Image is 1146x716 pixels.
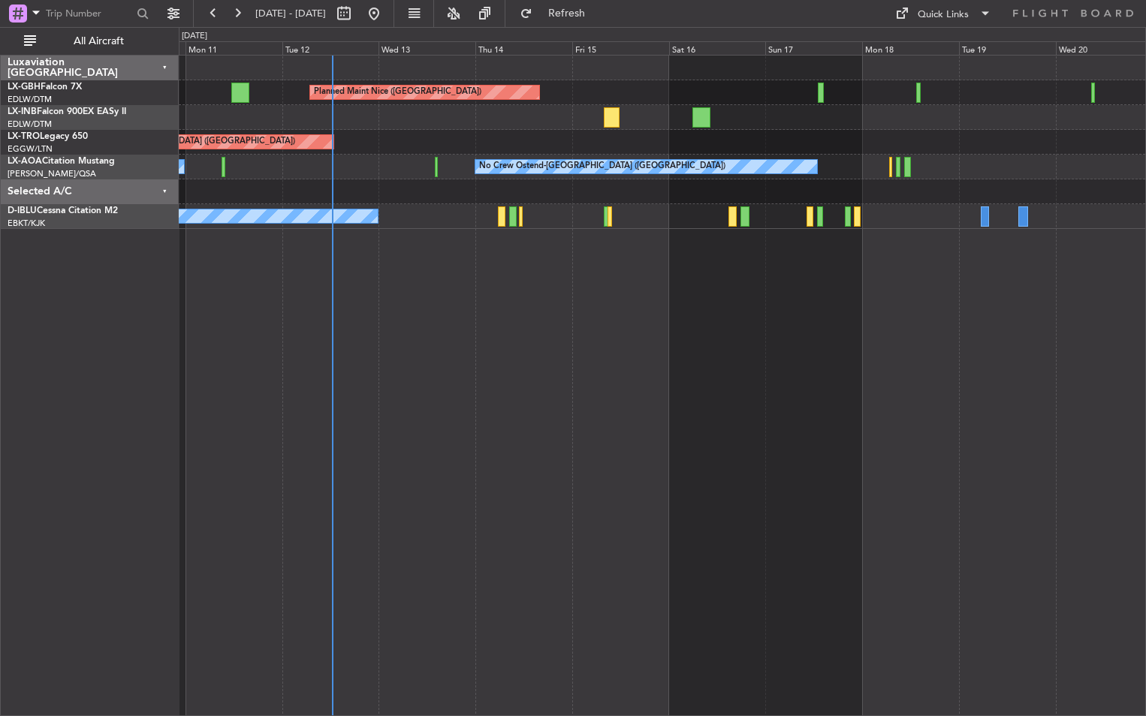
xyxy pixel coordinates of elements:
[8,218,45,229] a: EBKT/KJK
[282,41,379,55] div: Tue 12
[8,168,96,179] a: [PERSON_NAME]/QSA
[8,119,52,130] a: EDLW/DTM
[378,41,475,55] div: Wed 13
[8,206,118,215] a: D-IBLUCessna Citation M2
[39,36,158,47] span: All Aircraft
[862,41,959,55] div: Mon 18
[888,2,999,26] button: Quick Links
[8,83,41,92] span: LX-GBH
[8,157,42,166] span: LX-AOA
[513,2,603,26] button: Refresh
[8,94,52,105] a: EDLW/DTM
[479,155,725,178] div: No Crew Ostend-[GEOGRAPHIC_DATA] ([GEOGRAPHIC_DATA])
[8,107,126,116] a: LX-INBFalcon 900EX EASy II
[959,41,1056,55] div: Tue 19
[475,41,572,55] div: Thu 14
[8,157,115,166] a: LX-AOACitation Mustang
[572,41,669,55] div: Fri 15
[765,41,862,55] div: Sun 17
[8,83,82,92] a: LX-GBHFalcon 7X
[669,41,766,55] div: Sat 16
[182,30,207,43] div: [DATE]
[314,81,481,104] div: Planned Maint Nice ([GEOGRAPHIC_DATA])
[535,8,599,19] span: Refresh
[918,8,969,23] div: Quick Links
[17,29,163,53] button: All Aircraft
[8,132,40,141] span: LX-TRO
[8,206,37,215] span: D-IBLU
[8,107,37,116] span: LX-INB
[8,132,88,141] a: LX-TROLegacy 650
[185,41,282,55] div: Mon 11
[8,143,53,155] a: EGGW/LTN
[46,2,132,25] input: Trip Number
[255,7,326,20] span: [DATE] - [DATE]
